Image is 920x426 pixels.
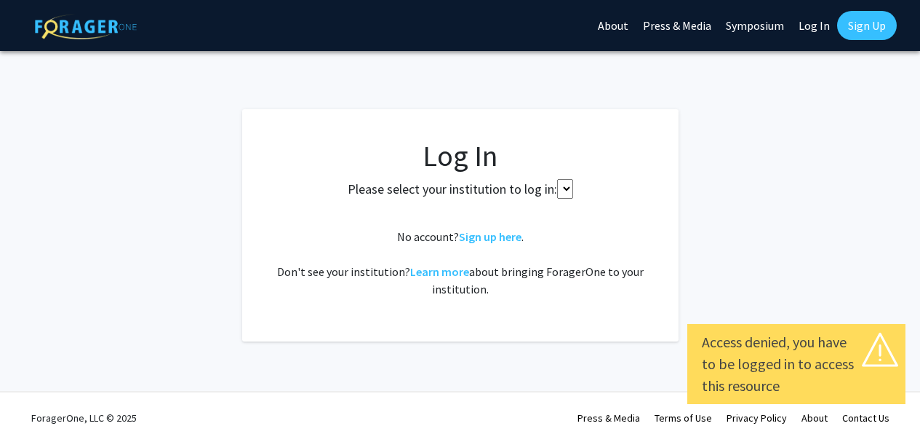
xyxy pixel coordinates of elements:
[577,411,640,425] a: Press & Media
[410,264,469,279] a: Learn more about bringing ForagerOne to your institution
[842,411,889,425] a: Contact Us
[702,331,891,397] div: Access denied, you have to be logged in to access this resource
[727,411,787,425] a: Privacy Policy
[271,228,649,298] div: No account? . Don't see your institution? about bringing ForagerOne to your institution.
[801,411,828,425] a: About
[837,11,897,40] a: Sign Up
[459,229,521,244] a: Sign up here
[655,411,712,425] a: Terms of Use
[35,14,137,39] img: ForagerOne Logo
[271,138,649,173] h1: Log In
[348,179,557,199] label: Please select your institution to log in:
